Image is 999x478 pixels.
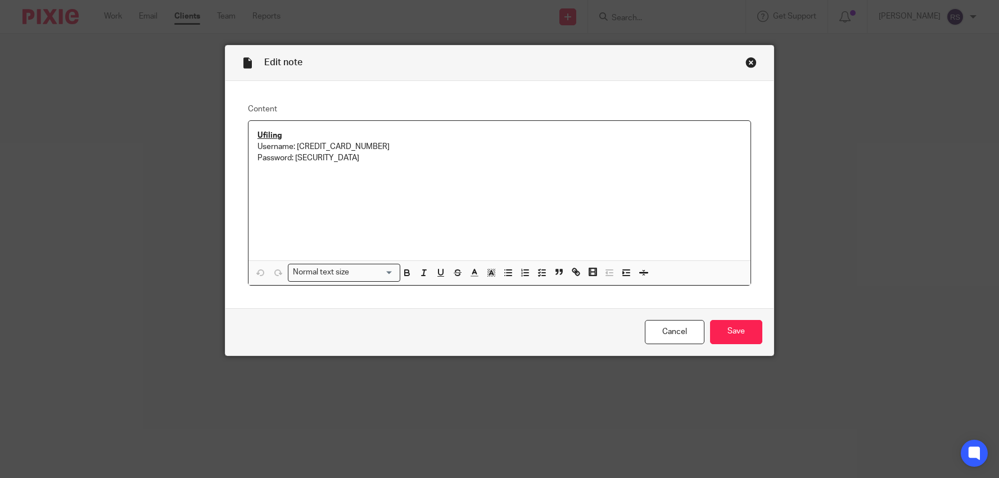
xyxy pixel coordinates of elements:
[745,57,757,68] div: Close this dialog window
[257,141,742,152] p: Username: [CREDIT_CARD_NUMBER]
[353,267,394,278] input: Search for option
[645,320,704,344] a: Cancel
[291,267,352,278] span: Normal text size
[248,103,751,115] label: Content
[257,152,742,164] p: Password: [SECURITY_DATA]
[710,320,762,344] input: Save
[264,58,302,67] span: Edit note
[257,132,282,139] u: Ufiling
[288,264,400,281] div: Search for option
